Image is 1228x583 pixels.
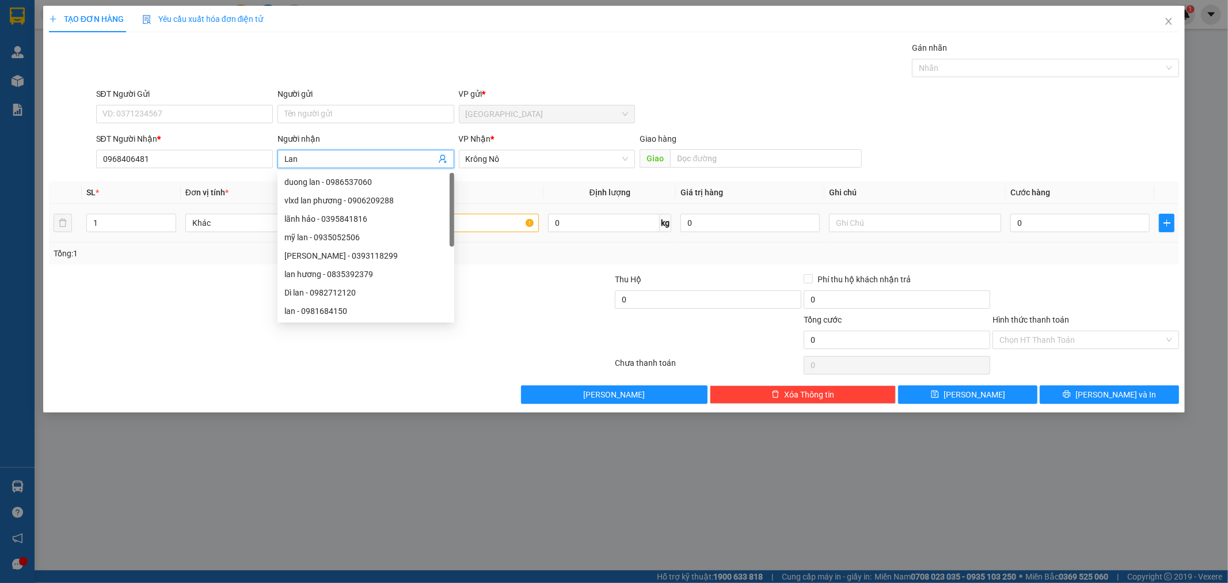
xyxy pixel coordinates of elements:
[615,275,641,284] span: Thu Hộ
[1153,6,1185,38] button: Close
[824,181,1006,204] th: Ghi chú
[660,214,671,232] span: kg
[54,247,474,260] div: Tổng: 1
[680,188,723,197] span: Giá trị hàng
[898,385,1037,404] button: save[PERSON_NAME]
[614,357,803,377] div: Chưa thanh toán
[277,302,454,320] div: lan - 0981684150
[142,14,264,24] span: Yêu cầu xuất hóa đơn điện tử
[590,188,630,197] span: Định lượng
[185,188,229,197] span: Đơn vị tính
[284,249,447,262] div: [PERSON_NAME] - 0393118299
[284,231,447,244] div: mỹ lan - 0935052506
[284,286,447,299] div: Dì lan - 0982712120
[284,176,447,188] div: duong lan - 0986537060
[1159,218,1174,228] span: plus
[670,149,862,168] input: Dọc đường
[284,194,447,207] div: vlxd lan phương - 0906209288
[49,15,57,23] span: plus
[993,315,1069,324] label: Hình thức thanh toán
[277,173,454,191] div: duong lan - 0986537060
[96,132,273,145] div: SĐT Người Nhận
[86,188,96,197] span: SL
[277,132,454,145] div: Người nhận
[912,43,947,52] label: Gán nhãn
[438,154,447,164] span: user-add
[931,390,939,399] span: save
[1164,17,1173,26] span: close
[1063,390,1071,399] span: printer
[640,134,676,143] span: Giao hàng
[466,105,629,123] span: Sài Gòn
[54,214,72,232] button: delete
[1040,385,1179,404] button: printer[PERSON_NAME] và In
[466,150,629,168] span: Krông Nô
[1075,388,1156,401] span: [PERSON_NAME] và In
[277,88,454,100] div: Người gửi
[771,390,780,399] span: delete
[640,149,670,168] span: Giao
[680,214,820,232] input: 0
[1010,188,1050,197] span: Cước hàng
[277,191,454,210] div: vlxd lan phương - 0906209288
[284,268,447,281] div: lan hương - 0835392379
[277,247,454,265] div: dương lan - 0393118299
[1159,214,1174,232] button: plus
[192,214,351,232] span: Khác
[944,388,1005,401] span: [PERSON_NAME]
[49,14,124,24] span: TẠO ĐƠN HÀNG
[583,388,645,401] span: [PERSON_NAME]
[96,88,273,100] div: SĐT Người Gửi
[277,265,454,283] div: lan hương - 0835392379
[284,213,447,225] div: lãnh hảo - 0395841816
[784,388,834,401] span: Xóa Thông tin
[284,305,447,317] div: lan - 0981684150
[277,210,454,228] div: lãnh hảo - 0395841816
[459,134,491,143] span: VP Nhận
[142,15,151,24] img: icon
[277,283,454,302] div: Dì lan - 0982712120
[277,228,454,247] div: mỹ lan - 0935052506
[813,273,915,286] span: Phí thu hộ khách nhận trả
[829,214,1001,232] input: Ghi Chú
[710,385,896,404] button: deleteXóa Thông tin
[459,88,636,100] div: VP gửi
[521,385,708,404] button: [PERSON_NAME]
[804,315,842,324] span: Tổng cước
